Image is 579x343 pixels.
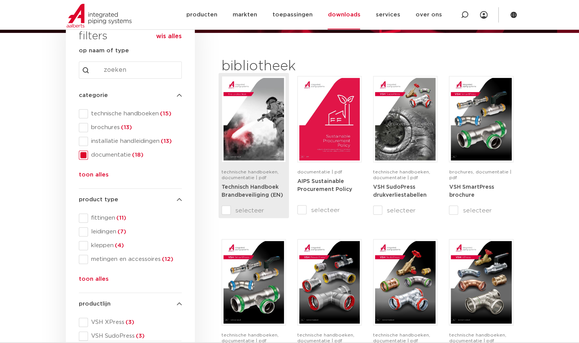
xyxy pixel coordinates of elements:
strong: VSH SudoPress drukverliestabellen [373,184,427,198]
span: technische handboeken, documentatie | pdf [222,333,279,343]
span: VSH XPress [88,319,182,326]
label: selecteer [297,205,362,215]
span: technische handboeken, documentatie | pdf [373,333,430,343]
span: technische handboeken, documentatie | pdf [373,170,430,180]
h4: productlijn [79,299,182,309]
img: VSH-SmartPress_A4Brochure-5008016-2023_2.0_NL-pdf.jpg [451,78,511,160]
span: documentatie [88,151,182,159]
img: VSH-PowerPress_A4TM_5008817_2024_3.1_NL-pdf.jpg [299,241,360,324]
div: VSH XPress(3) [79,318,182,327]
span: brochures [88,124,182,131]
a: Technisch Handboek Brandbeveiliging (EN) [222,184,283,198]
div: technische handboeken(15) [79,109,182,118]
span: (3) [135,333,145,339]
div: brochures(13) [79,123,182,132]
strong: VSH SmartPress brochure [449,184,494,198]
strong: Technisch Handboek Brandbeveiliging (EN) [222,184,283,198]
span: technische handboeken, documentatie | pdf [297,333,354,343]
h4: categorie [79,91,182,100]
span: (13) [160,138,172,144]
span: technische handboeken [88,110,182,118]
h4: product type [79,195,182,204]
span: fittingen [88,214,182,222]
span: (13) [120,125,132,130]
div: VSH SudoPress(3) [79,332,182,341]
strong: op naam of type [79,48,129,53]
span: kleppen [88,242,182,249]
a: VSH SudoPress drukverliestabellen [373,184,427,198]
a: AIPS Sustainable Procurement Policy [297,178,352,193]
span: (15) [159,111,171,116]
img: VSH-XPress_A4TM_5008762_2025_4.1_NL-pdf.jpg [451,241,511,324]
span: technische handboeken, documentatie | pdf [449,333,506,343]
span: VSH SudoPress [88,332,182,340]
div: fittingen(11) [79,214,182,223]
img: VSH-SudoPress_A4PLT_5007706_2024-2.0_NL-pdf.jpg [375,78,435,160]
h2: bibliotheek [222,57,358,76]
a: VSH SmartPress brochure [449,184,494,198]
img: VSH-SudoPress_A4TM_5001604-2023-3.0_NL-pdf.jpg [375,241,435,324]
label: selecteer [222,206,286,215]
button: toon alles [79,170,109,183]
img: VSH-SmartPress_A4TM_5009301_2023_2.0-EN-pdf.jpg [223,241,284,324]
button: wis alles [156,32,182,40]
span: (4) [114,243,124,248]
div: kleppen(4) [79,241,182,250]
span: technische handboeken, documentatie | pdf [222,170,279,180]
div: installatie handleidingen(13) [79,137,182,146]
div: documentatie(18) [79,150,182,160]
h3: filters [79,28,108,46]
span: (3) [124,319,134,325]
span: brochures, documentatie | pdf [449,170,511,180]
img: Aips_A4Sustainable-Procurement-Policy_5011446_EN-pdf.jpg [299,78,360,160]
label: selecteer [373,206,437,215]
span: installatie handleidingen [88,138,182,145]
span: documentatie | pdf [297,170,342,174]
span: (7) [116,229,126,235]
div: leidingen(7) [79,227,182,236]
button: toon alles [79,275,109,287]
span: (18) [131,152,144,158]
span: leidingen [88,228,182,236]
div: metingen en accessoires(12) [79,255,182,264]
span: (11) [115,215,126,221]
label: selecteer [449,206,513,215]
span: metingen en accessoires [88,256,182,263]
img: FireProtection_A4TM_5007915_2025_2.0_EN-pdf.jpg [223,78,284,160]
span: (12) [161,256,173,262]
